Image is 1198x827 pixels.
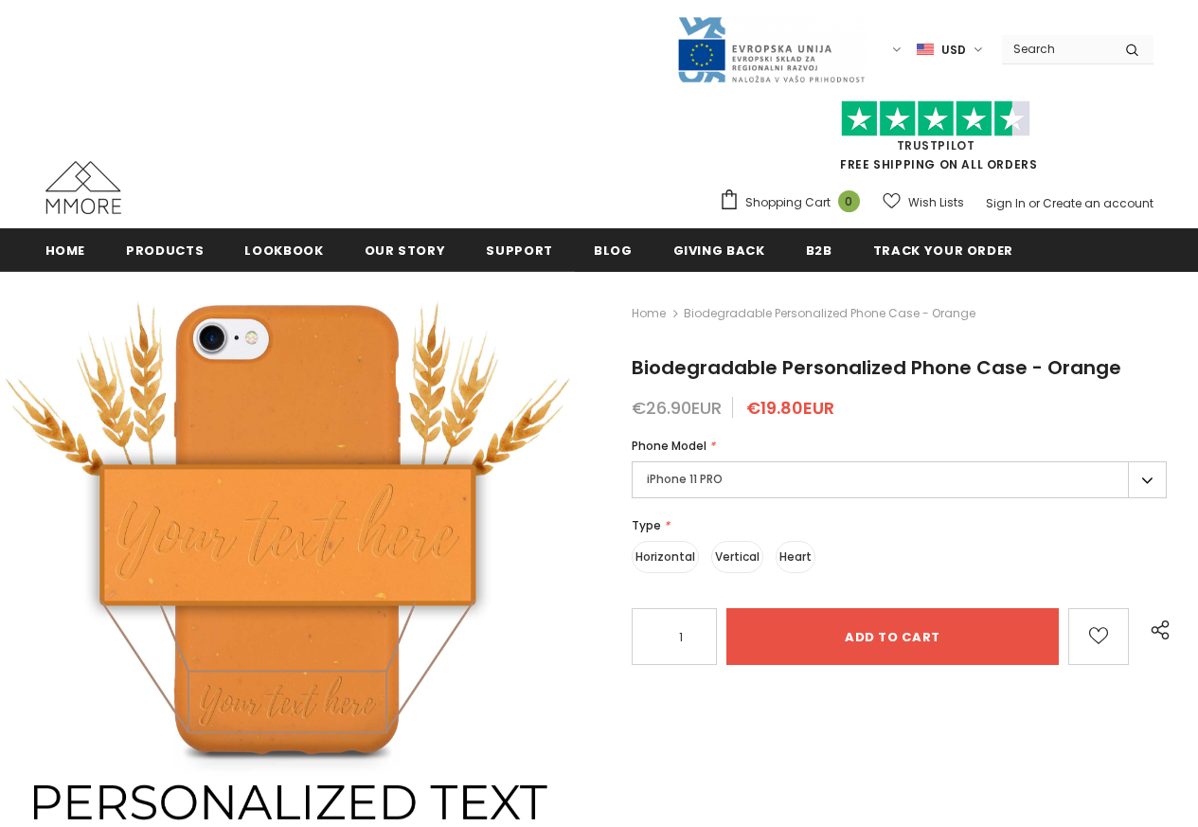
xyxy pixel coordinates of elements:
[1043,195,1153,211] a: Create an account
[883,186,964,219] a: Wish Lists
[632,461,1167,498] label: iPhone 11 PRO
[594,228,633,271] a: Blog
[486,228,553,271] a: support
[45,161,121,214] img: MMORE Cases
[632,396,722,420] span: €26.90EUR
[632,302,666,325] a: Home
[244,242,323,260] span: Lookbook
[745,193,831,212] span: Shopping Cart
[632,517,661,533] span: Type
[873,242,1013,260] span: Track your order
[594,242,633,260] span: Blog
[126,242,204,260] span: Products
[676,41,866,57] a: Javni Razpis
[746,396,834,420] span: €19.80EUR
[917,42,934,58] img: USD
[726,608,1059,665] input: Add to cart
[126,228,204,271] a: Products
[776,541,815,573] label: Heart
[806,228,832,271] a: B2B
[838,190,860,212] span: 0
[632,438,706,454] span: Phone Model
[897,137,975,153] a: Trustpilot
[941,41,966,60] span: USD
[719,189,869,217] a: Shopping Cart 0
[908,193,964,212] span: Wish Lists
[719,109,1153,172] span: FREE SHIPPING ON ALL ORDERS
[841,100,1030,137] img: Trust Pilot Stars
[1002,35,1111,63] input: Search Site
[673,242,765,260] span: Giving back
[684,302,975,325] span: Biodegradable Personalized Phone Case - Orange
[986,195,1026,211] a: Sign In
[673,228,765,271] a: Giving back
[486,242,553,260] span: support
[632,354,1121,381] span: Biodegradable Personalized Phone Case - Orange
[676,15,866,84] img: Javni Razpis
[632,541,699,573] label: Horizontal
[806,242,832,260] span: B2B
[365,242,446,260] span: Our Story
[45,242,86,260] span: Home
[45,228,86,271] a: Home
[711,541,763,573] label: Vertical
[1028,195,1040,211] span: or
[873,228,1013,271] a: Track your order
[365,228,446,271] a: Our Story
[244,228,323,271] a: Lookbook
